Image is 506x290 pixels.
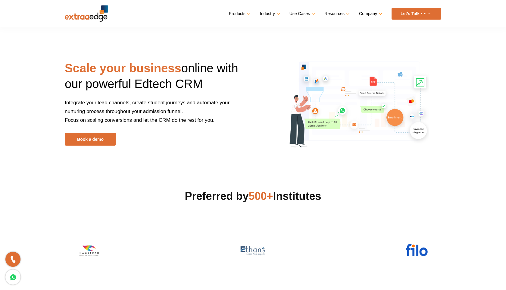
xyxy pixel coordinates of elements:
[249,190,273,202] span: 500+
[65,60,248,98] h1: online with our powerful Edtech CRM
[392,8,441,20] a: Let’s Talk
[289,9,314,18] a: Use Cases
[65,189,441,203] h2: Preferred by Institutes
[65,133,116,146] a: Book a demo
[280,50,438,155] img: scale-your-business-online-with-edtech-crm
[324,9,348,18] a: Resources
[260,9,279,18] a: Industry
[65,61,181,75] strong: Scale your business
[359,9,381,18] a: Company
[229,9,249,18] a: Products
[65,98,248,133] p: Integrate your lead channels, create student journeys and automate your nurturing process through...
